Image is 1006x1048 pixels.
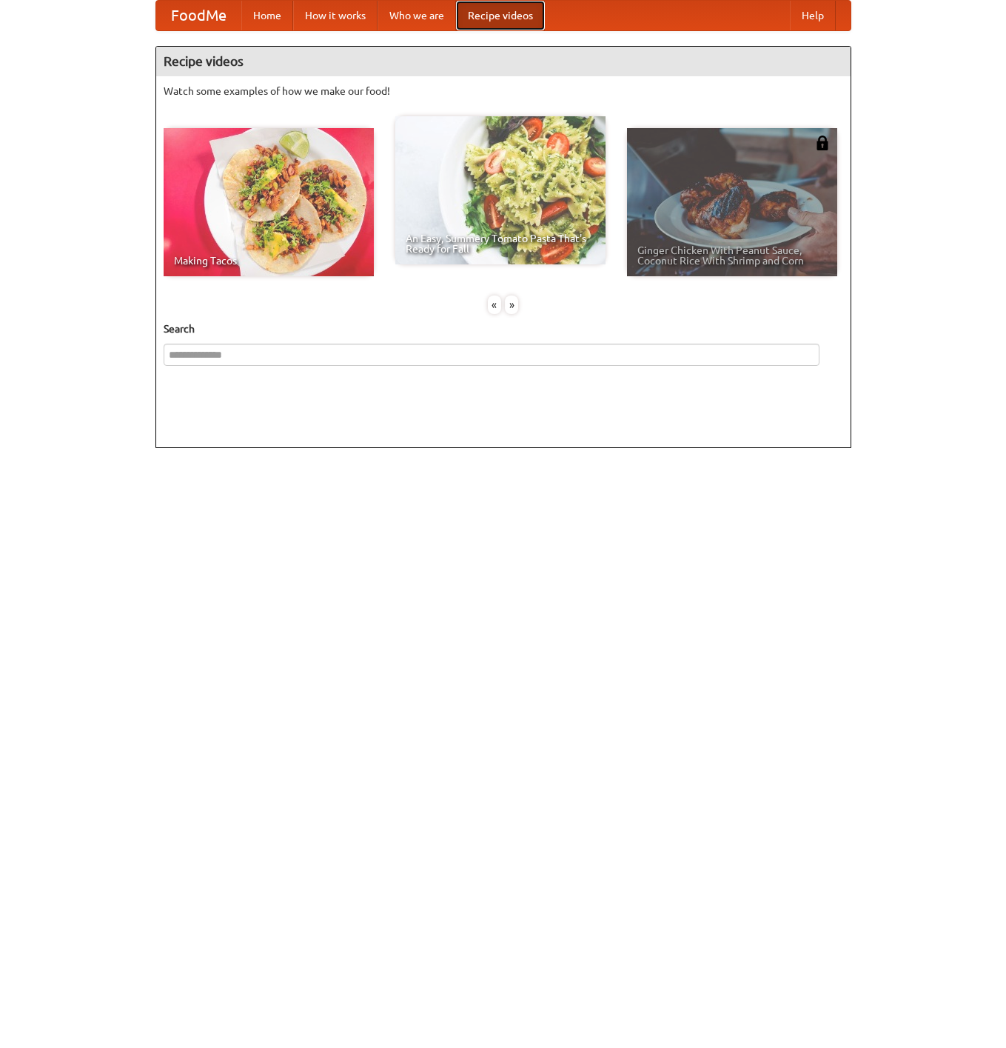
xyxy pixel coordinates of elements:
div: « [488,296,501,314]
h4: Recipe videos [156,47,851,76]
div: » [505,296,518,314]
a: Who we are [378,1,456,30]
a: Help [790,1,836,30]
a: An Easy, Summery Tomato Pasta That's Ready for Fall [395,116,606,264]
a: How it works [293,1,378,30]
a: Home [241,1,293,30]
h5: Search [164,321,843,336]
span: An Easy, Summery Tomato Pasta That's Ready for Fall [406,233,595,254]
img: 483408.png [815,136,830,150]
p: Watch some examples of how we make our food! [164,84,843,99]
a: FoodMe [156,1,241,30]
a: Recipe videos [456,1,545,30]
span: Making Tacos [174,256,363,266]
a: Making Tacos [164,128,374,276]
